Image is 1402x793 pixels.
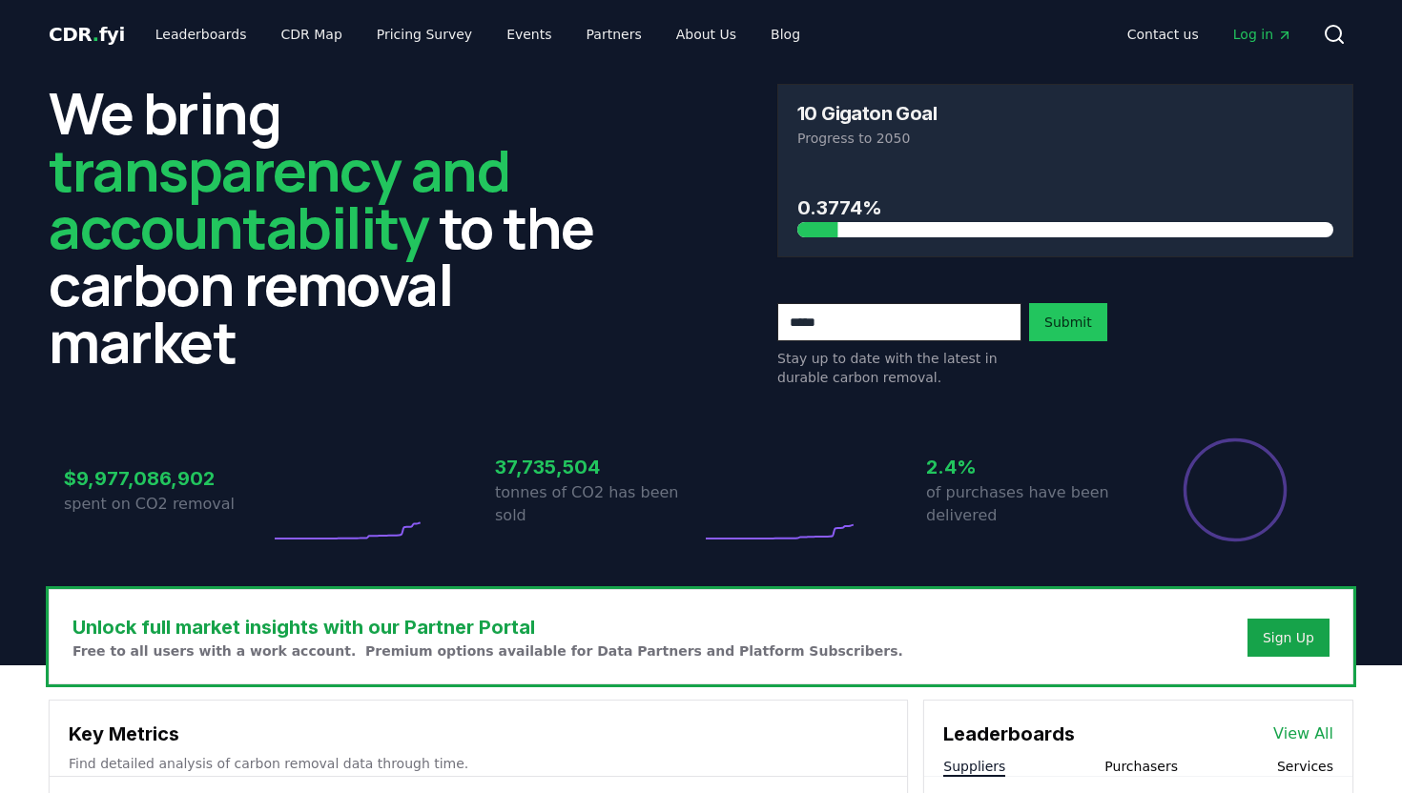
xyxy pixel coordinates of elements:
[64,464,270,493] h3: $9,977,086,902
[495,453,701,481] h3: 37,735,504
[491,17,567,51] a: Events
[64,493,270,516] p: spent on CO2 removal
[1247,619,1330,657] button: Sign Up
[49,131,509,266] span: transparency and accountability
[266,17,358,51] a: CDR Map
[1263,628,1314,647] a: Sign Up
[1218,17,1308,51] a: Log in
[140,17,815,51] nav: Main
[72,613,903,641] h3: Unlock full market insights with our Partner Portal
[361,17,487,51] a: Pricing Survey
[1182,437,1289,543] div: Percentage of sales delivered
[1112,17,1214,51] a: Contact us
[797,129,1333,148] p: Progress to 2050
[72,641,903,661] p: Free to all users with a work account. Premium options available for Data Partners and Platform S...
[1273,722,1333,745] a: View All
[797,193,1333,222] h3: 0.3774%
[49,23,125,46] span: CDR fyi
[1104,757,1178,776] button: Purchasers
[49,21,125,48] a: CDR.fyi
[93,23,99,46] span: .
[755,17,815,51] a: Blog
[926,481,1132,527] p: of purchases have been delivered
[69,720,888,748] h3: Key Metrics
[1277,757,1333,776] button: Services
[661,17,752,51] a: About Us
[943,720,1075,748] h3: Leaderboards
[1112,17,1308,51] nav: Main
[943,757,1005,776] button: Suppliers
[926,453,1132,481] h3: 2.4%
[777,349,1021,387] p: Stay up to date with the latest in durable carbon removal.
[1233,25,1292,44] span: Log in
[69,754,888,773] p: Find detailed analysis of carbon removal data through time.
[797,104,937,123] h3: 10 Gigaton Goal
[140,17,262,51] a: Leaderboards
[495,481,701,527] p: tonnes of CO2 has been sold
[571,17,657,51] a: Partners
[49,84,625,370] h2: We bring to the carbon removal market
[1029,303,1107,341] button: Submit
